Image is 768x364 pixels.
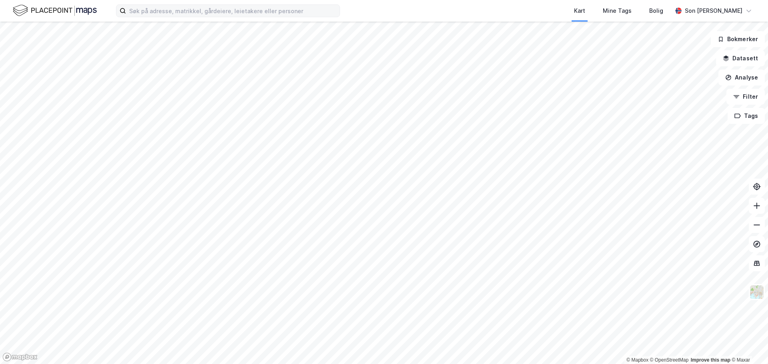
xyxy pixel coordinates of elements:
[718,70,765,86] button: Analyse
[716,50,765,66] button: Datasett
[728,326,768,364] iframe: Chat Widget
[650,357,689,363] a: OpenStreetMap
[2,352,38,362] a: Mapbox homepage
[126,5,340,17] input: Søk på adresse, matrikkel, gårdeiere, leietakere eller personer
[749,284,764,300] img: Z
[691,357,730,363] a: Improve this map
[626,357,648,363] a: Mapbox
[728,326,768,364] div: Kontrollprogram for chat
[603,6,632,16] div: Mine Tags
[13,4,97,18] img: logo.f888ab2527a4732fd821a326f86c7f29.svg
[728,108,765,124] button: Tags
[685,6,742,16] div: Son [PERSON_NAME]
[649,6,663,16] div: Bolig
[574,6,585,16] div: Kart
[711,31,765,47] button: Bokmerker
[726,89,765,105] button: Filter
